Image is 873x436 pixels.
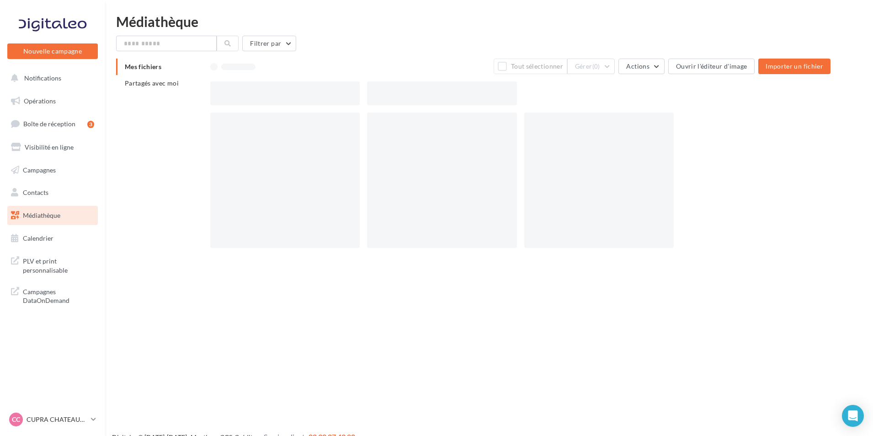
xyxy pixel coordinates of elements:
button: Tout sélectionner [494,59,567,74]
span: Importer un fichier [766,62,823,70]
button: Importer un fichier [758,59,830,74]
span: Campagnes DataOnDemand [23,285,94,305]
a: Campagnes [5,161,100,180]
span: Opérations [24,97,56,105]
button: Gérer(0) [567,59,615,74]
a: CC CUPRA CHATEAUROUX [7,411,98,428]
button: Filtrer par [242,36,296,51]
span: CC [12,415,20,424]
span: Médiathèque [23,211,60,219]
button: Notifications [5,69,96,88]
span: Boîte de réception [23,120,75,128]
a: Boîte de réception3 [5,114,100,134]
a: Calendrier [5,229,100,248]
span: Mes fichiers [125,63,161,70]
a: Médiathèque [5,206,100,225]
span: (0) [592,63,600,70]
span: PLV et print personnalisable [23,255,94,275]
span: Calendrier [23,234,53,242]
a: Contacts [5,183,100,202]
a: Visibilité en ligne [5,138,100,157]
a: Opérations [5,92,100,111]
button: Actions [618,59,664,74]
div: Open Intercom Messenger [842,405,864,427]
p: CUPRA CHATEAUROUX [27,415,87,424]
div: Médiathèque [116,15,862,28]
a: Campagnes DataOnDemand [5,282,100,309]
span: Partagés avec moi [125,79,179,87]
span: Visibilité en ligne [25,143,74,151]
button: Ouvrir l'éditeur d'image [668,59,755,74]
div: 3 [87,121,94,128]
span: Campagnes [23,166,56,173]
a: PLV et print personnalisable [5,251,100,278]
button: Nouvelle campagne [7,43,98,59]
span: Notifications [24,74,61,82]
span: Actions [626,62,649,70]
span: Contacts [23,188,48,196]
